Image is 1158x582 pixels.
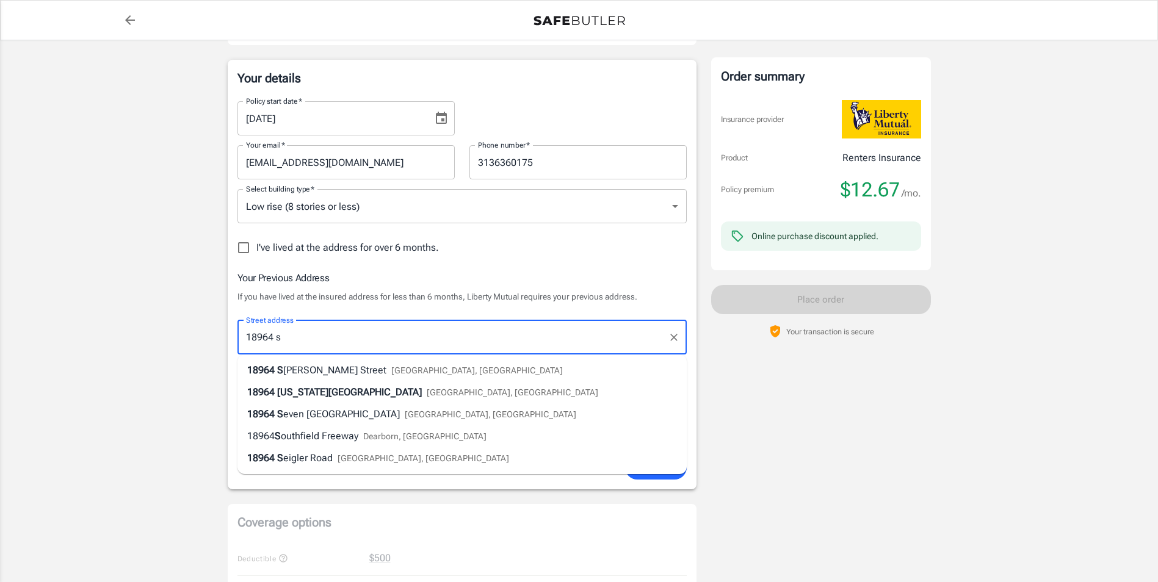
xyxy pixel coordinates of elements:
label: Your email [246,140,285,150]
img: Liberty Mutual [842,100,921,138]
span: [US_STATE][GEOGRAPHIC_DATA] [277,386,422,398]
p: Insurance provider [721,113,784,126]
p: Policy premium [721,184,774,196]
span: outhfield Freeway [281,430,358,442]
label: Phone number [478,140,530,150]
span: [GEOGRAPHIC_DATA], [GEOGRAPHIC_DATA] [338,453,509,463]
span: eigler Road [283,452,333,464]
div: Order summary [721,67,921,85]
label: Select building type [246,184,314,194]
span: S [277,452,283,464]
span: Dearborn, [GEOGRAPHIC_DATA] [363,431,487,441]
span: [GEOGRAPHIC_DATA], [GEOGRAPHIC_DATA] [391,365,563,375]
p: If you have lived at the insured address for less than 6 months, Liberty Mutual requires your pre... [237,290,687,303]
a: back to quotes [118,8,142,32]
div: Online purchase discount applied. [751,230,878,242]
label: Street address [246,315,294,325]
span: 18964 [247,452,275,464]
span: [GEOGRAPHIC_DATA], [GEOGRAPHIC_DATA] [405,409,576,419]
div: Low rise (8 stories or less) [237,189,687,223]
span: 18964 S [247,408,283,420]
input: MM/DD/YYYY [237,101,424,135]
img: Back to quotes [534,16,625,26]
p: Your transaction is secure [786,326,874,337]
span: 18964 [247,386,275,398]
span: [GEOGRAPHIC_DATA], [GEOGRAPHIC_DATA] [427,387,598,397]
p: Your details [237,70,687,87]
span: $12.67 [841,178,900,202]
span: 18964 [247,430,275,442]
h6: Your Previous Address [237,270,687,286]
button: Clear [665,329,682,346]
p: Product [721,152,748,164]
span: S [277,364,283,376]
label: Policy start date [246,96,302,106]
span: I've lived at the address for over 6 months. [256,240,439,255]
span: /mo. [902,185,921,202]
span: [PERSON_NAME] Street [283,364,386,376]
input: Enter email [237,145,455,179]
span: S [275,430,281,442]
button: Choose date, selected date is Oct 12, 2025 [429,106,454,131]
input: Enter number [469,145,687,179]
span: 18964 [247,364,275,376]
span: even [GEOGRAPHIC_DATA] [283,408,400,420]
p: Renters Insurance [842,151,921,165]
